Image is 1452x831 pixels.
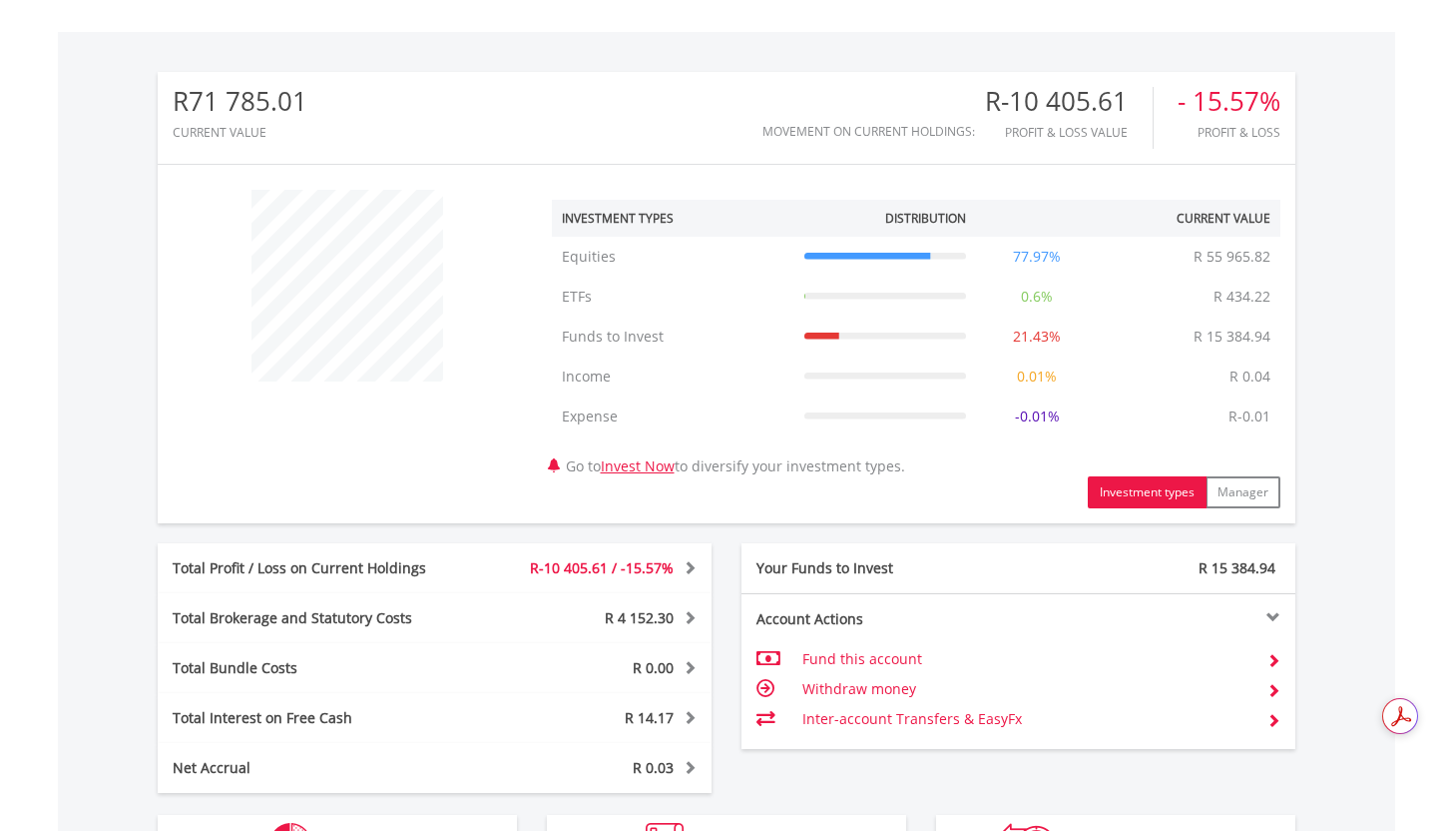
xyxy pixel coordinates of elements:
th: Current Value [1098,200,1280,237]
span: R 0.00 [633,658,674,677]
td: Withdraw money [802,674,1250,704]
td: 0.01% [976,357,1098,397]
div: Total Interest on Free Cash [158,708,481,728]
div: Distribution [885,210,966,227]
th: Investment Types [552,200,794,237]
div: Go to to diversify your investment types. [537,180,1295,508]
td: Funds to Invest [552,317,794,357]
td: R 434.22 [1204,277,1280,317]
td: -0.01% [976,397,1098,436]
span: R 0.03 [633,758,674,777]
td: R-0.01 [1218,397,1280,436]
div: Profit & Loss [1178,126,1280,139]
div: Profit & Loss Value [985,126,1153,139]
td: Equities [552,237,794,277]
td: 21.43% [976,317,1098,357]
div: R-10 405.61 [985,87,1153,116]
div: Your Funds to Invest [741,558,1019,578]
div: R71 785.01 [173,87,307,116]
div: Total Bundle Costs [158,658,481,678]
div: CURRENT VALUE [173,126,307,139]
span: R-10 405.61 / -15.57% [530,558,674,577]
span: R 14.17 [625,708,674,727]
td: Income [552,357,794,397]
button: Manager [1206,476,1280,508]
td: Expense [552,397,794,436]
div: Account Actions [741,609,1019,629]
a: Invest Now [601,456,675,475]
td: R 55 965.82 [1184,237,1280,277]
td: ETFs [552,277,794,317]
td: R 0.04 [1219,357,1280,397]
span: R 15 384.94 [1199,558,1275,577]
span: R 4 152.30 [605,608,674,627]
div: Total Brokerage and Statutory Costs [158,608,481,628]
td: R 15 384.94 [1184,317,1280,357]
td: 77.97% [976,237,1098,277]
button: Investment types [1088,476,1207,508]
div: Movement on Current Holdings: [762,125,975,138]
td: Fund this account [802,644,1250,674]
div: - 15.57% [1178,87,1280,116]
div: Total Profit / Loss on Current Holdings [158,558,481,578]
td: Inter-account Transfers & EasyFx [802,704,1250,734]
td: 0.6% [976,277,1098,317]
div: Net Accrual [158,758,481,778]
